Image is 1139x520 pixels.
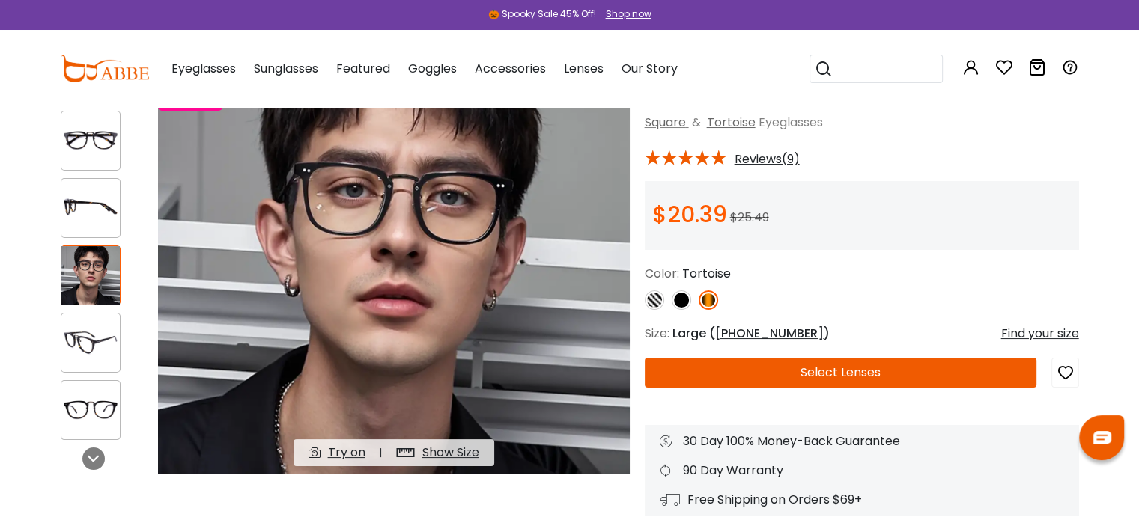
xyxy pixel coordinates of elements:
[645,81,1079,108] h1: Latrobe
[61,246,120,305] img: Latrobe Tortoise Acetate Eyeglasses , NosePads Frames from ABBE Glasses
[672,325,830,342] span: Large ( )
[336,60,390,77] span: Featured
[645,114,686,131] a: Square
[645,358,1037,388] button: Select Lenses
[689,114,704,131] span: &
[61,396,120,425] img: Latrobe Tortoise Acetate Eyeglasses , NosePads Frames from ABBE Glasses
[1001,325,1079,343] div: Find your size
[61,126,120,156] img: Latrobe Tortoise Acetate Eyeglasses , NosePads Frames from ABBE Glasses
[158,81,630,474] img: Latrobe Tortoise Acetate Eyeglasses , NosePads Frames from ABBE Glasses
[564,60,604,77] span: Lenses
[408,60,457,77] span: Goggles
[598,7,651,20] a: Shop now
[682,265,731,282] span: Tortoise
[1093,431,1111,444] img: chat
[660,432,1064,450] div: 30 Day 100% Money-Back Guarantee
[660,491,1064,509] div: Free Shipping on Orders $69+
[475,60,546,77] span: Accessories
[254,60,318,77] span: Sunglasses
[606,7,651,21] div: Shop now
[645,325,669,342] span: Size:
[422,444,479,462] div: Show Size
[759,114,823,131] span: Eyeglasses
[171,60,236,77] span: Eyeglasses
[730,209,769,226] span: $25.49
[735,153,800,166] span: Reviews(9)
[622,60,678,77] span: Our Story
[61,328,120,358] img: Latrobe Tortoise Acetate Eyeglasses , NosePads Frames from ABBE Glasses
[61,194,120,223] img: Latrobe Tortoise Acetate Eyeglasses , NosePads Frames from ABBE Glasses
[645,265,679,282] span: Color:
[488,7,596,21] div: 🎃 Spooky Sale 45% Off!
[652,198,727,230] span: $20.39
[61,55,149,82] img: abbeglasses.com
[328,444,365,462] div: Try on
[660,462,1064,480] div: 90 Day Warranty
[707,114,756,131] a: Tortoise
[715,325,824,342] span: [PHONE_NUMBER]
